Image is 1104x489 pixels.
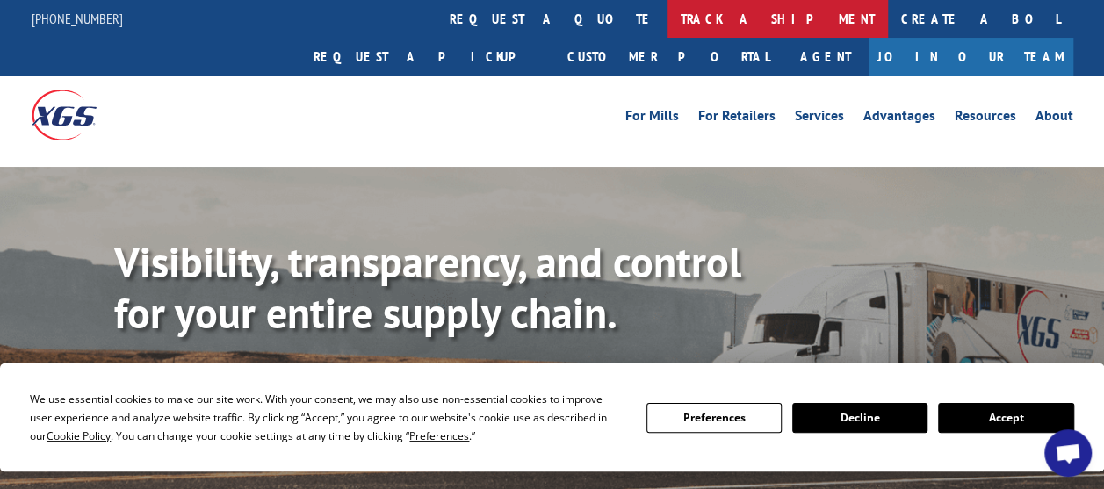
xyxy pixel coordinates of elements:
[795,109,844,128] a: Services
[114,234,741,340] b: Visibility, transparency, and control for your entire supply chain.
[1044,429,1092,477] div: Open chat
[792,403,927,433] button: Decline
[698,109,776,128] a: For Retailers
[869,38,1073,76] a: Join Our Team
[783,38,869,76] a: Agent
[409,428,469,443] span: Preferences
[938,403,1073,433] button: Accept
[863,109,935,128] a: Advantages
[955,109,1016,128] a: Resources
[30,390,624,445] div: We use essential cookies to make our site work. With your consent, we may also use non-essential ...
[646,403,782,433] button: Preferences
[625,109,679,128] a: For Mills
[300,38,554,76] a: Request a pickup
[32,10,123,27] a: [PHONE_NUMBER]
[1035,109,1073,128] a: About
[47,428,111,443] span: Cookie Policy
[554,38,783,76] a: Customer Portal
